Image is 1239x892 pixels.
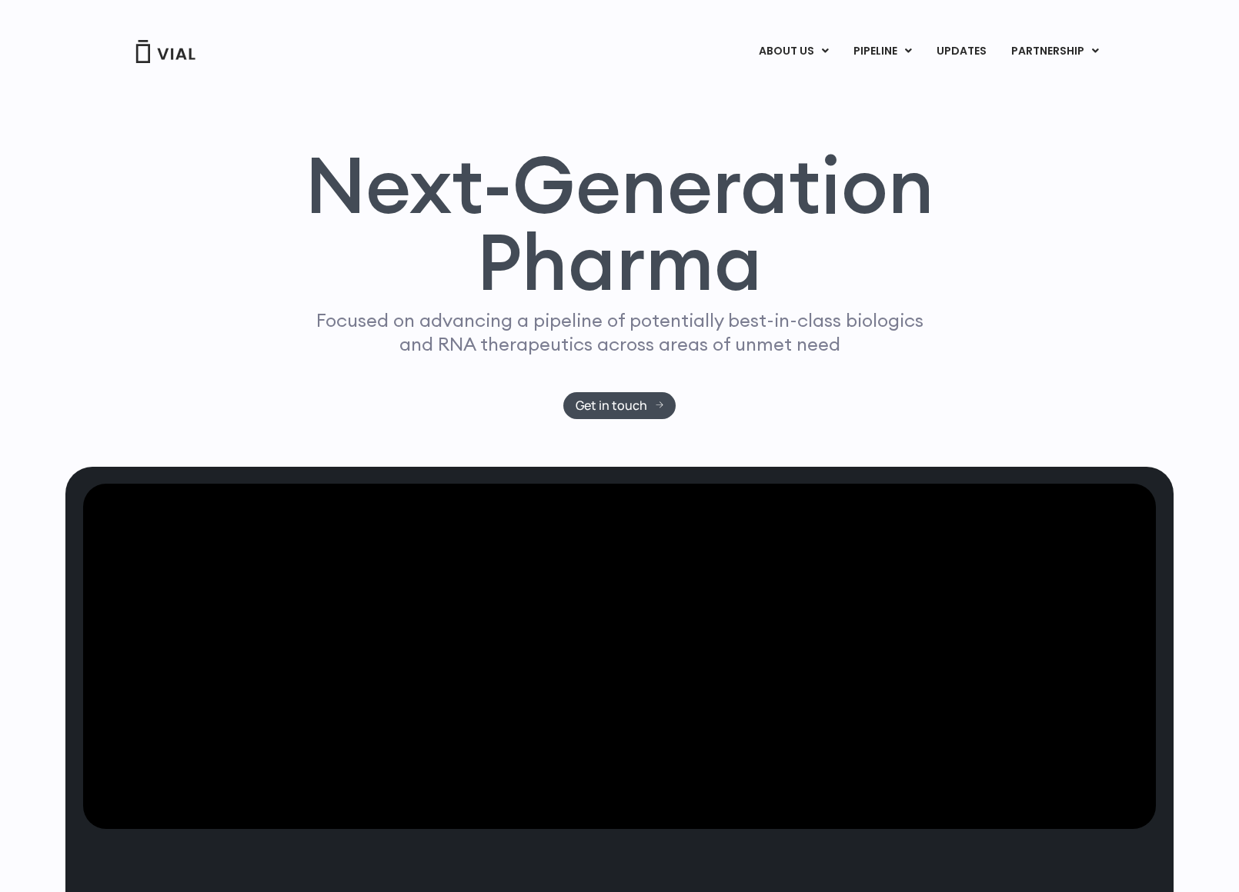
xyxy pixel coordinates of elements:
img: Vial Logo [135,40,196,63]
a: Get in touch [563,392,676,419]
span: Get in touch [576,400,647,411]
a: UPDATES [924,38,998,65]
h1: Next-Generation Pharma [286,146,953,301]
p: Focused on advancing a pipeline of potentially best-in-class biologics and RNA therapeutics acros... [309,308,930,356]
a: PIPELINEMenu Toggle [841,38,923,65]
a: ABOUT USMenu Toggle [746,38,840,65]
a: PARTNERSHIPMenu Toggle [999,38,1111,65]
